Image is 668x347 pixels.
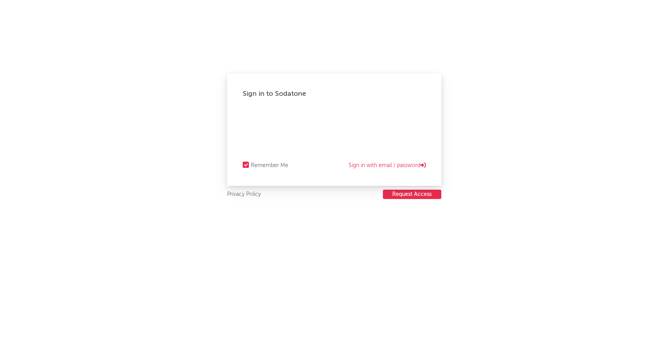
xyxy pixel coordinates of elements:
[251,161,288,170] div: Remember Me
[383,190,441,199] button: Request Access
[227,190,261,199] a: Privacy Policy
[349,161,426,170] a: Sign in with email / password
[243,89,426,99] div: Sign in to Sodatone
